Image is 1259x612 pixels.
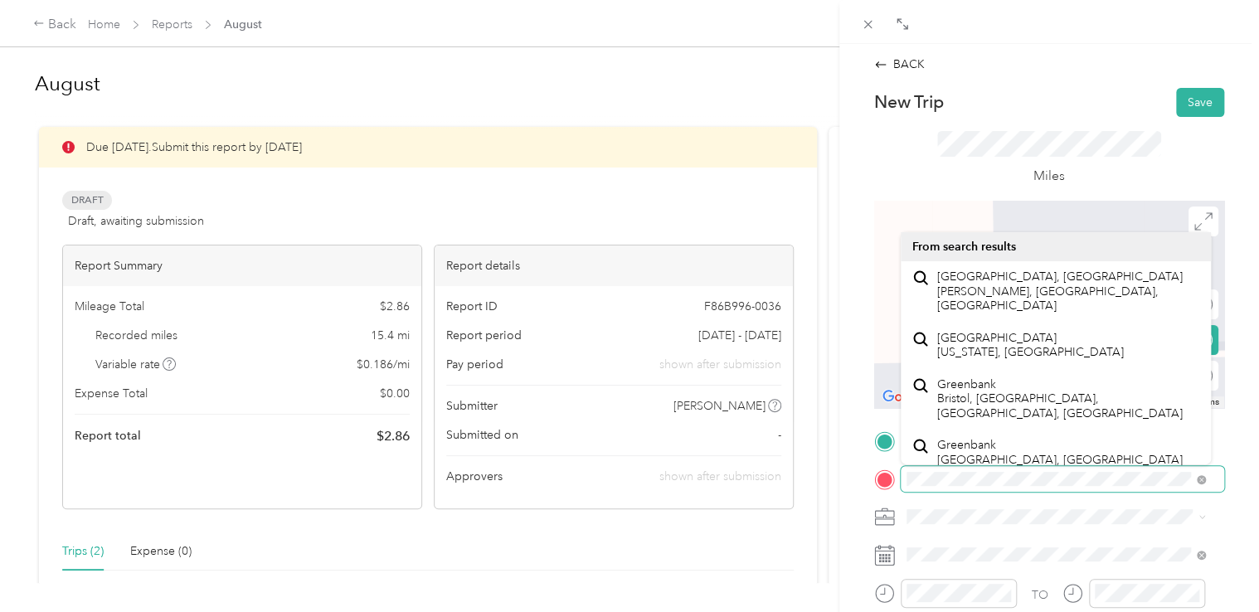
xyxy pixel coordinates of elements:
[1176,88,1224,117] button: Save
[874,56,925,73] div: BACK
[937,331,1124,360] span: [GEOGRAPHIC_DATA] [US_STATE], [GEOGRAPHIC_DATA]
[878,386,933,408] img: Google
[1033,166,1065,187] p: Miles
[1032,586,1048,604] div: TO
[937,377,1199,421] span: Greenbank Bristol, [GEOGRAPHIC_DATA], [GEOGRAPHIC_DATA], [GEOGRAPHIC_DATA]
[937,438,1183,467] span: Greenbank [GEOGRAPHIC_DATA], [GEOGRAPHIC_DATA]
[937,270,1199,313] span: [GEOGRAPHIC_DATA], [GEOGRAPHIC_DATA][PERSON_NAME], [GEOGRAPHIC_DATA], [GEOGRAPHIC_DATA]
[912,240,1016,254] span: From search results
[874,90,944,114] p: New Trip
[1166,519,1259,612] iframe: Everlance-gr Chat Button Frame
[878,386,933,408] a: Open this area in Google Maps (opens a new window)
